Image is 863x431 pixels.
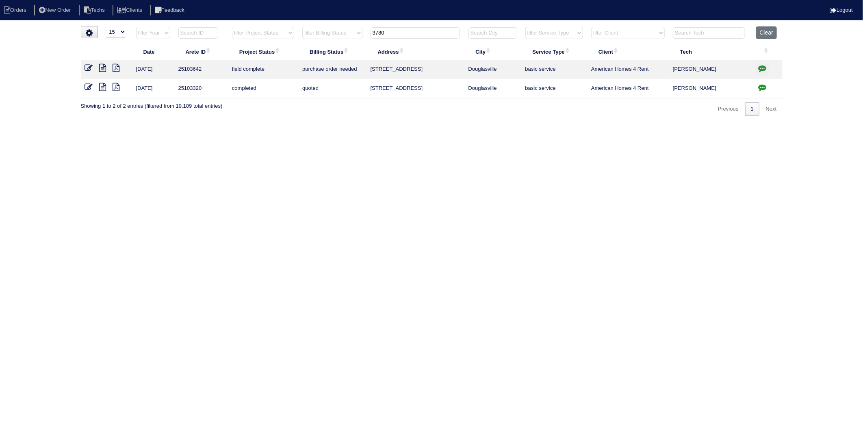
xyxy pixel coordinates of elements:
td: basic service [521,79,587,98]
a: Logout [830,7,853,13]
td: Douglasville [464,60,521,79]
li: Techs [79,5,111,16]
th: : activate to sort column ascending [752,43,783,60]
td: [STREET_ADDRESS] [366,60,464,79]
td: [DATE] [132,60,174,79]
th: Client: activate to sort column ascending [587,43,669,60]
td: American Homes 4 Rent [587,79,669,98]
td: 25103320 [174,79,228,98]
th: Project Status: activate to sort column ascending [228,43,298,60]
td: [STREET_ADDRESS] [366,79,464,98]
th: City: activate to sort column ascending [464,43,521,60]
input: Search Tech [673,27,745,39]
div: Showing 1 to 2 of 2 entries (filtered from 19,109 total entries) [81,98,223,110]
td: basic service [521,60,587,79]
a: Clients [113,7,149,13]
td: 25103642 [174,60,228,79]
a: Techs [79,7,111,13]
th: Service Type: activate to sort column ascending [521,43,587,60]
th: Billing Status: activate to sort column ascending [298,43,366,60]
li: New Order [34,5,77,16]
input: Search ID [178,27,218,39]
td: Douglasville [464,79,521,98]
button: Clear [756,26,777,39]
td: American Homes 4 Rent [587,60,669,79]
a: Previous [712,102,744,116]
td: completed [228,79,298,98]
td: quoted [298,79,366,98]
li: Feedback [150,5,191,16]
th: Arete ID: activate to sort column ascending [174,43,228,60]
td: purchase order needed [298,60,366,79]
th: Address: activate to sort column ascending [366,43,464,60]
input: Search City [468,27,517,39]
a: New Order [34,7,77,13]
th: Tech [669,43,752,60]
a: 1 [745,102,759,116]
td: [PERSON_NAME] [669,79,752,98]
th: Date [132,43,174,60]
input: Search Address [371,27,460,39]
td: [PERSON_NAME] [669,60,752,79]
td: [DATE] [132,79,174,98]
li: Clients [113,5,149,16]
a: Next [760,102,783,116]
td: field complete [228,60,298,79]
